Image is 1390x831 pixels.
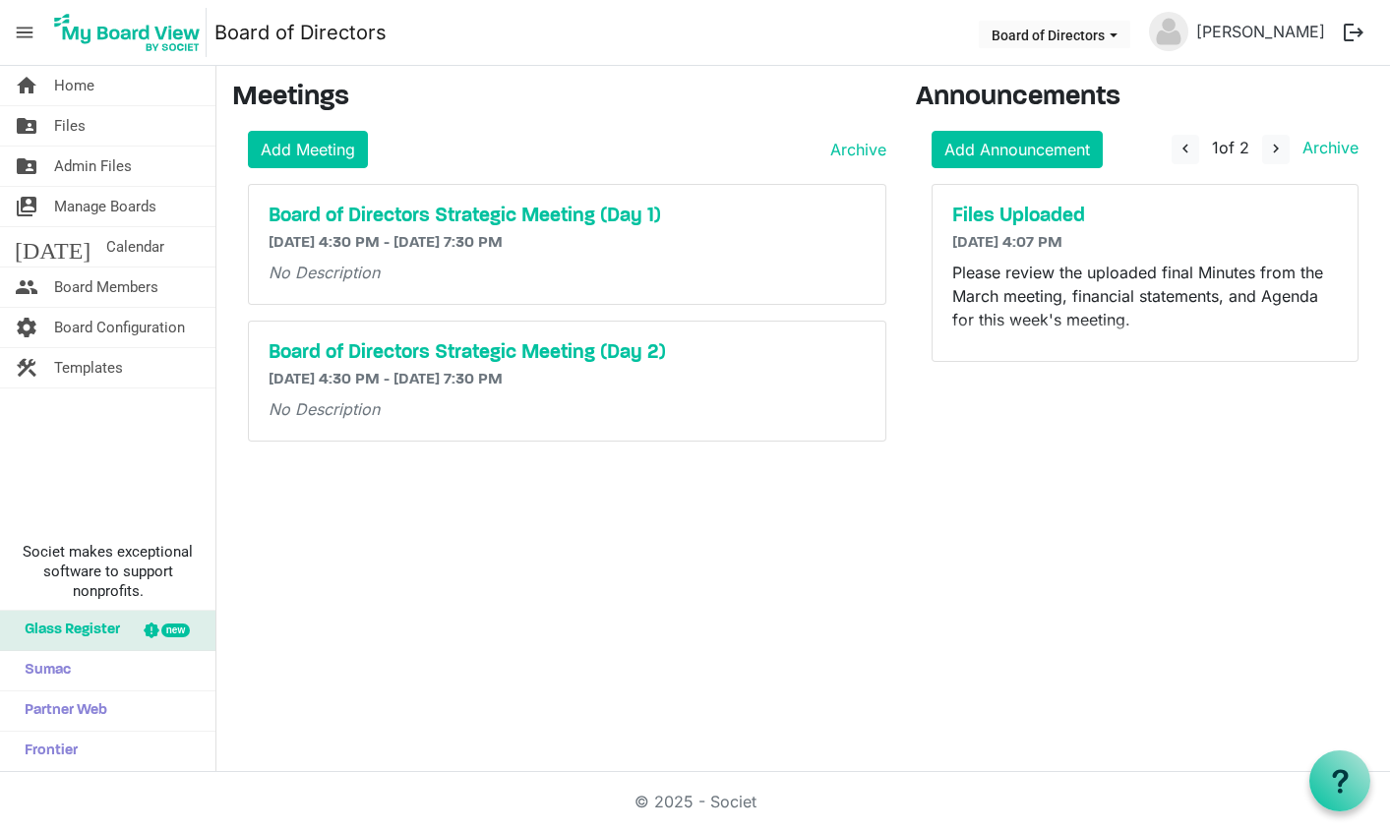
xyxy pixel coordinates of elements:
[15,611,120,650] span: Glass Register
[54,106,86,146] span: Files
[9,542,207,601] span: Societ makes exceptional software to support nonprofits.
[54,66,94,105] span: Home
[1177,140,1194,157] span: navigate_before
[1212,138,1219,157] span: 1
[161,623,190,637] div: new
[232,82,886,115] h3: Meetings
[54,308,185,347] span: Board Configuration
[635,792,756,811] a: © 2025 - Societ
[248,131,368,168] a: Add Meeting
[15,348,38,387] span: construction
[1149,12,1188,51] img: no-profile-picture.svg
[106,227,164,267] span: Calendar
[1333,12,1374,53] button: logout
[822,138,886,161] a: Archive
[15,187,38,226] span: switch_account
[269,261,866,284] p: No Description
[15,66,38,105] span: home
[916,82,1374,115] h3: Announcements
[15,267,38,307] span: people
[15,227,91,267] span: [DATE]
[48,8,214,57] a: My Board View Logo
[1295,138,1359,157] a: Archive
[1267,140,1285,157] span: navigate_next
[15,691,107,731] span: Partner Web
[1188,12,1333,51] a: [PERSON_NAME]
[1172,135,1199,164] button: navigate_before
[15,106,38,146] span: folder_shared
[269,205,866,228] a: Board of Directors Strategic Meeting (Day 1)
[6,14,43,51] span: menu
[269,397,866,421] p: No Description
[952,261,1338,331] p: Please review the uploaded final Minutes from the March meeting, financial statements, and Agenda...
[932,131,1103,168] a: Add Announcement
[214,13,387,52] a: Board of Directors
[54,267,158,307] span: Board Members
[15,732,78,771] span: Frontier
[54,348,123,387] span: Templates
[979,21,1130,48] button: Board of Directors dropdownbutton
[54,187,156,226] span: Manage Boards
[1262,135,1290,164] button: navigate_next
[15,308,38,347] span: settings
[269,234,866,253] h6: [DATE] 4:30 PM - [DATE] 7:30 PM
[48,8,207,57] img: My Board View Logo
[15,651,71,690] span: Sumac
[952,205,1338,228] a: Files Uploaded
[952,235,1062,251] span: [DATE] 4:07 PM
[269,371,866,389] h6: [DATE] 4:30 PM - [DATE] 7:30 PM
[1212,138,1249,157] span: of 2
[15,147,38,186] span: folder_shared
[54,147,132,186] span: Admin Files
[269,341,866,365] a: Board of Directors Strategic Meeting (Day 2)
